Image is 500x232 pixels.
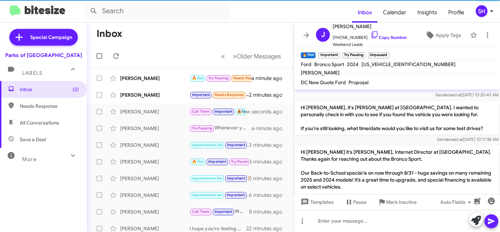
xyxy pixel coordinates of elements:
a: Calendar [377,2,412,23]
div: 3 minutes ago [249,142,288,149]
span: Important [227,176,245,181]
div: [PERSON_NAME] [120,108,190,115]
div: a minute ago [251,125,288,132]
input: Search [84,3,230,19]
small: 🔥 Hot [301,52,316,58]
div: a minute ago [251,75,288,82]
span: Inbox [20,86,79,93]
span: Try Pausing [208,76,228,80]
div: 22 minutes ago [246,225,288,232]
button: SH [470,5,492,17]
small: Important [318,52,339,58]
button: Previous [217,49,229,63]
div: 3 minutes ago [249,158,288,165]
span: Sender [DATE] 10:20:40 AM [435,92,499,97]
span: J [321,29,325,40]
span: Save a Deal [20,136,46,143]
div: 2 minutes ago [249,91,288,98]
span: Appointment Set [192,143,223,147]
div: [PERSON_NAME] [120,75,190,82]
span: DC New Quote Ford [301,79,346,86]
span: Ford [301,61,311,67]
span: Appointment set [192,193,222,197]
span: All Conversations [20,119,59,126]
div: [PERSON_NAME] [120,192,190,199]
a: Inbox [352,2,377,23]
div: 8 minutes ago [249,208,288,215]
span: Templates [299,196,334,208]
span: Special Campaign [30,34,72,41]
span: Try Pausing [192,126,212,130]
span: said at [451,137,463,142]
div: I'm hoping to be down either later this month or mid-November. [190,158,249,166]
div: [PERSON_NAME] [120,208,190,215]
span: Important [208,159,226,164]
span: Auto Fields [440,196,474,208]
span: Call Them [192,109,210,114]
span: 🔥 Hot [192,159,204,164]
span: Pause [353,196,367,208]
span: Labels [22,70,42,76]
div: [PERSON_NAME] [120,158,190,165]
button: Templates [294,196,339,208]
span: Needs Response [215,93,244,97]
div: Hi, [PERSON_NAME]! We're you still waiting on the Mustang? [190,107,246,115]
span: Important [227,193,245,197]
div: 6 minutes ago [249,192,288,199]
span: Proposal [349,79,368,86]
div: a few seconds ago [246,108,288,115]
span: « [221,52,225,61]
div: SH [476,5,487,17]
button: Next [229,49,285,63]
span: More [22,156,36,162]
span: Mark Inactive [386,196,417,208]
span: Important [227,143,245,147]
span: [PERSON_NAME] [333,22,407,31]
div: [PERSON_NAME] [120,142,190,149]
p: Hi [PERSON_NAME] it's [PERSON_NAME], Internet Director at [GEOGRAPHIC_DATA]. Thanks again for rea... [295,146,499,207]
a: Copy Number [370,35,407,40]
small: Try Pausing [342,52,365,58]
span: (2) [73,86,79,93]
div: [PERSON_NAME] [120,175,190,182]
span: 2024 [347,61,359,67]
div: We're open on Sundays too if that's a better day. Please let me know! [190,208,249,216]
span: Call Them [192,209,210,214]
span: » [233,52,237,61]
div: [PERSON_NAME] [120,125,190,132]
button: Auto Fields [435,196,479,208]
span: Needs Response [20,103,79,110]
div: [PERSON_NAME] [120,225,190,232]
a: Special Campaign [9,29,78,46]
span: Sender [DATE] 10:17:38 AM [437,137,499,142]
div: Not at this time [190,91,249,99]
a: Insights [412,2,443,23]
div: I think they're picking my cat up from work and the plan may have been to drop it back off becaus... [190,74,251,82]
span: Appointment Set [192,176,223,181]
nav: Page navigation example [217,49,285,63]
div: Parks of [GEOGRAPHIC_DATA] [5,52,82,59]
div: 5 minutes ago [249,175,288,182]
span: Bronco Sport [314,61,344,67]
button: Mark Inactive [372,196,422,208]
span: Needs Response [233,76,263,80]
span: Profile [443,2,470,23]
span: [PERSON_NAME] [301,70,340,76]
div: [PERSON_NAME], when was the last time to you came in at our dealership? [190,191,249,199]
span: Important [215,109,233,114]
span: Try Pausing [231,159,251,164]
span: Older Messages [237,53,281,60]
div: [PERSON_NAME] [120,91,190,98]
p: Hi [PERSON_NAME], it's [PERSON_NAME] at [GEOGRAPHIC_DATA]. I wanted to personally check in with y... [295,101,499,135]
span: said at [449,92,461,97]
div: Whenever you're ready please let us know. [190,124,251,132]
button: Apply Tags [419,29,467,41]
h1: Inbox [97,28,122,39]
small: Unpaused [368,52,389,58]
span: Important [192,93,210,97]
span: 🔥 Hot [192,76,204,80]
div: Will do! [190,174,249,182]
